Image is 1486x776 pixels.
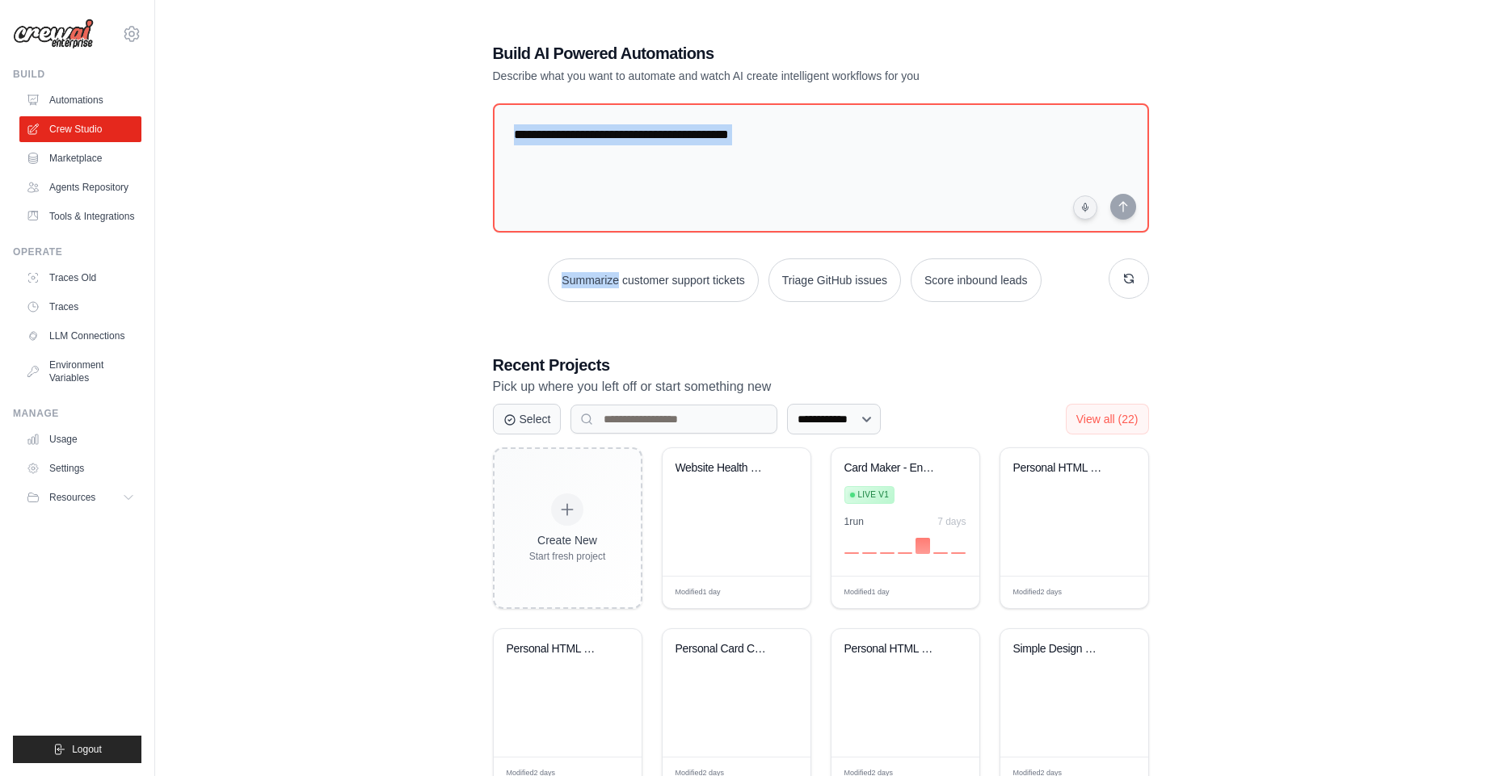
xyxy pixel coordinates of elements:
[1066,404,1149,434] button: View all (22)
[941,586,954,598] span: Edit
[19,145,141,171] a: Marketplace
[493,42,1036,65] h1: Build AI Powered Automations
[844,515,865,528] div: 1 run
[13,407,141,420] div: Manage
[880,552,895,554] div: Day 3: 0 executions
[933,552,948,554] div: Day 6: 0 executions
[844,642,942,656] div: Personal HTML Card Maker
[1405,698,1486,776] iframe: Chat Widget
[493,68,1036,84] p: Describe what you want to automate and watch AI create intelligent workflows for you
[1013,587,1063,598] span: Modified 2 days
[19,294,141,320] a: Traces
[768,258,901,302] button: Triage GitHub issues
[894,586,934,598] div: Manage deployment
[19,174,141,200] a: Agents Repository
[548,258,758,302] button: Summarize customer support tickets
[19,116,141,142] a: Crew Studio
[916,538,930,554] div: Day 5: 1 executions
[19,203,141,229] a: Tools & Integrations
[862,552,877,554] div: Day 2: 0 executions
[13,19,94,49] img: Logo
[13,245,141,258] div: Operate
[676,461,773,476] div: Website Health Monitor Pro
[19,455,141,481] a: Settings
[844,587,890,598] span: Modified 1 day
[1013,642,1111,656] div: Simple Design Generator
[844,552,859,554] div: Day 1: 0 executions
[49,491,95,504] span: Resources
[1073,195,1097,220] button: Click to speak your automation idea
[911,258,1042,302] button: Score inbound leads
[13,68,141,81] div: Build
[898,552,912,554] div: Day 4: 0 executions
[19,87,141,113] a: Automations
[1076,413,1139,426] span: View all (22)
[951,552,966,554] div: Day 7: 0 executions
[1109,258,1149,299] button: Get new suggestions
[772,586,785,598] span: Edit
[19,426,141,452] a: Usage
[19,265,141,291] a: Traces Old
[937,515,966,528] div: 7 days
[19,323,141,349] a: LLM Connections
[72,743,102,756] span: Logout
[1013,461,1111,476] div: Personal HTML Card Generator
[13,736,141,763] button: Logout
[844,461,942,476] div: Card Maker - End-to-End Automation
[529,550,606,563] div: Start fresh project
[493,354,1149,376] h3: Recent Projects
[676,587,721,598] span: Modified 1 day
[493,376,1149,397] p: Pick up where you left off or start something new
[529,532,606,548] div: Create New
[19,484,141,510] button: Resources
[1109,586,1123,598] span: Edit
[507,642,604,656] div: Personal HTML Card Maker Automation
[894,586,923,598] span: Manage
[493,404,562,434] button: Select
[676,642,773,656] div: Personal Card Creator Pro
[19,352,141,391] a: Environment Variables
[844,535,966,554] div: Activity over last 7 days
[858,489,889,501] span: Live v1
